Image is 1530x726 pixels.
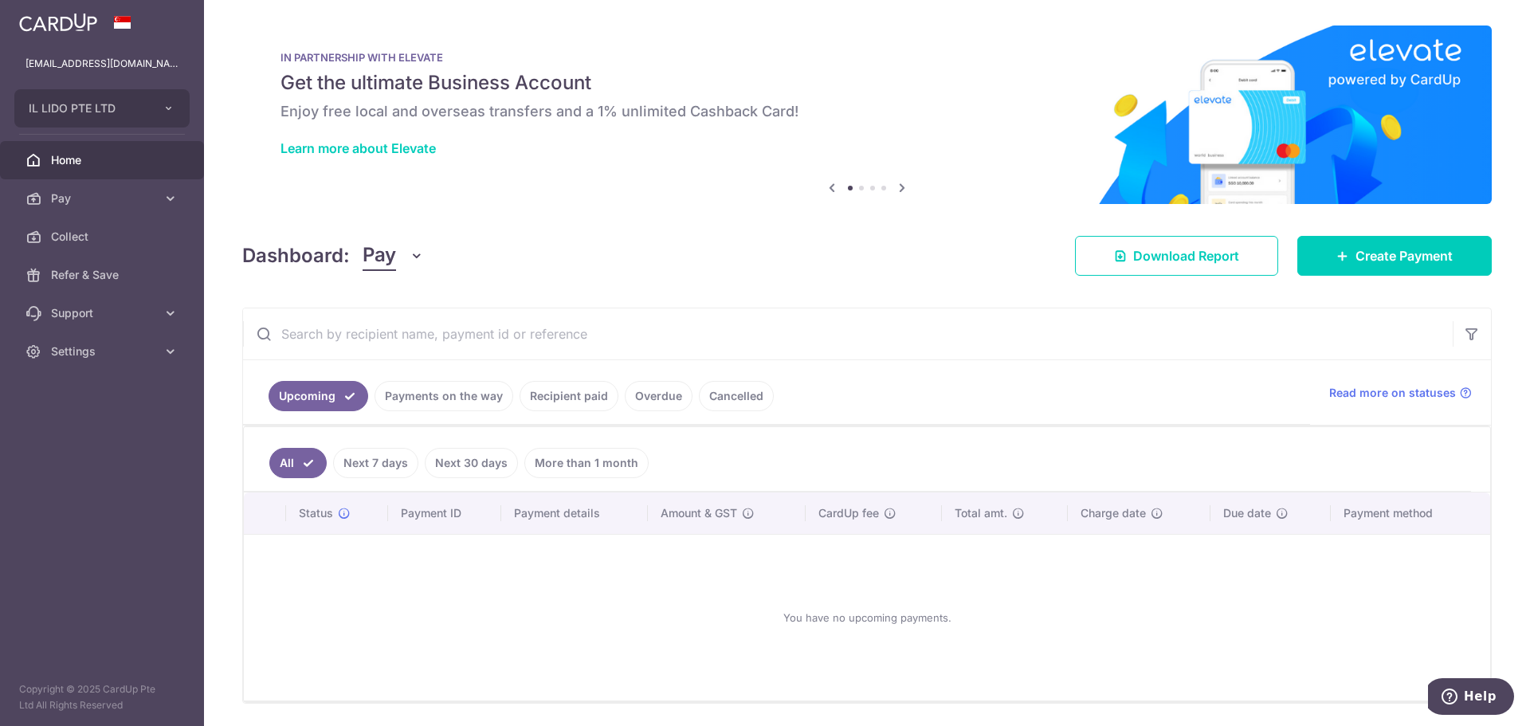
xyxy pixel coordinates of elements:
a: All [269,448,327,478]
a: More than 1 month [524,448,649,478]
div: You have no upcoming payments. [263,547,1471,688]
input: Search by recipient name, payment id or reference [243,308,1453,359]
span: Settings [51,343,156,359]
a: Upcoming [269,381,368,411]
span: Pay [51,190,156,206]
span: Home [51,152,156,168]
a: Create Payment [1297,236,1492,276]
span: IL LIDO PTE LTD [29,100,147,116]
a: Overdue [625,381,692,411]
p: IN PARTNERSHIP WITH ELEVATE [280,51,1453,64]
a: Next 30 days [425,448,518,478]
th: Payment details [501,493,648,534]
span: Create Payment [1355,246,1453,265]
button: Pay [363,241,424,271]
span: Due date [1223,505,1271,521]
a: Read more on statuses [1329,385,1472,401]
img: Renovation banner [242,26,1492,204]
span: Support [51,305,156,321]
h5: Get the ultimate Business Account [280,70,1453,96]
span: Collect [51,229,156,245]
h6: Enjoy free local and overseas transfers and a 1% unlimited Cashback Card! [280,102,1453,121]
iframe: Opens a widget where you can find more information [1428,678,1514,718]
a: Learn more about Elevate [280,140,436,156]
th: Payment method [1331,493,1490,534]
a: Payments on the way [375,381,513,411]
p: [EMAIL_ADDRESS][DOMAIN_NAME] [25,56,178,72]
a: Recipient paid [520,381,618,411]
span: Status [299,505,333,521]
span: Download Report [1133,246,1239,265]
span: Refer & Save [51,267,156,283]
span: CardUp fee [818,505,879,521]
span: Pay [363,241,396,271]
span: Charge date [1081,505,1146,521]
a: Download Report [1075,236,1278,276]
span: Amount & GST [661,505,737,521]
button: IL LIDO PTE LTD [14,89,190,128]
span: Total amt. [955,505,1007,521]
a: Next 7 days [333,448,418,478]
img: CardUp [19,13,97,32]
th: Payment ID [388,493,501,534]
span: Read more on statuses [1329,385,1456,401]
h4: Dashboard: [242,241,350,270]
a: Cancelled [699,381,774,411]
